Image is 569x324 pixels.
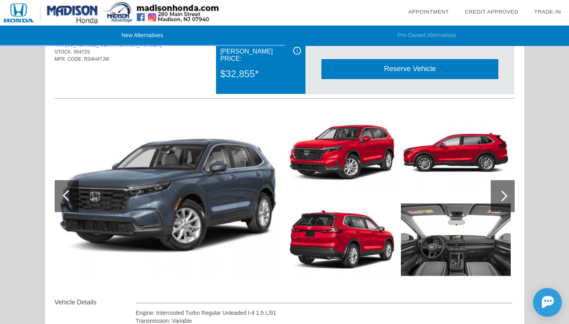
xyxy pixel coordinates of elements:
[136,309,513,317] div: Engine: Intercooled Turbo Regular Unleaded I-4 1.5 L/91
[55,111,281,281] img: image.aspx
[534,9,561,15] a: Trade-In
[55,49,72,55] span: STOCK:
[220,64,301,84] div: $32,855*
[497,281,569,324] iframe: Chat Assistance
[55,75,515,87] div: Quoted on [DATE] 10:57:39 PM
[220,47,301,64] div: [PERSON_NAME] Price:
[287,199,397,281] img: image.aspx
[55,56,83,62] span: MFR. CODE:
[84,56,109,62] span: RS4H4TJW
[408,9,449,15] a: Appointment
[401,111,511,194] img: image.aspx
[55,298,136,307] div: Vehicle Details
[73,49,90,55] span: 56472S
[321,59,498,79] div: Reserve Vehicle
[465,9,518,15] a: Credit Approved
[401,199,511,281] img: image.aspx
[287,111,397,194] img: image.aspx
